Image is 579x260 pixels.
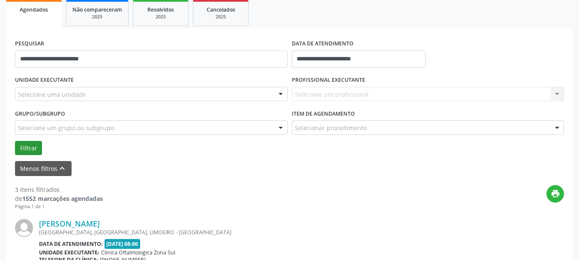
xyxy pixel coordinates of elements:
button: print [546,185,564,203]
i: keyboard_arrow_up [57,164,67,173]
label: UNIDADE EXECUTANTE [15,74,74,87]
label: PESQUISAR [15,37,44,51]
div: Página 1 de 1 [15,203,103,210]
span: Agendados [20,6,48,13]
a: [PERSON_NAME] [39,219,100,228]
span: Selecione um grupo ou subgrupo [18,123,114,132]
span: [DATE] 08:00 [105,239,141,249]
i: print [551,189,560,198]
div: 3 itens filtrados [15,185,103,194]
label: Item de agendamento [292,107,355,120]
button: Filtrar [15,141,42,155]
b: Data de atendimento: [39,240,103,248]
span: Resolvidos [147,6,174,13]
label: DATA DE ATENDIMENTO [292,37,354,51]
span: Selecionar procedimento [295,123,367,132]
div: 2025 [139,14,182,20]
label: Grupo/Subgrupo [15,107,65,120]
label: PROFISSIONAL EXECUTANTE [292,74,365,87]
div: de [15,194,103,203]
div: 2025 [199,14,242,20]
div: [GEOGRAPHIC_DATA], [GEOGRAPHIC_DATA], LIMOEIRO - [GEOGRAPHIC_DATA] [39,229,435,236]
button: Menos filtroskeyboard_arrow_up [15,161,72,176]
span: Selecione uma unidade [18,90,86,99]
div: 2025 [72,14,122,20]
img: img [15,219,33,237]
span: Clinica Oftalmologica Zona Sul [101,249,175,256]
span: Cancelados [207,6,235,13]
span: Não compareceram [72,6,122,13]
b: Unidade executante: [39,249,99,256]
strong: 1552 marcações agendadas [22,194,103,203]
